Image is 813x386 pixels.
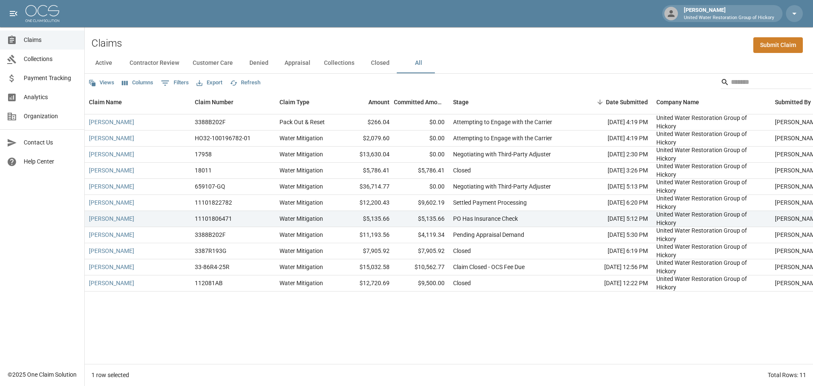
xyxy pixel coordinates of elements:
button: Contractor Review [123,53,186,73]
p: United Water Restoration Group of Hickory [684,14,774,22]
div: Company Name [652,90,771,114]
div: $266.04 [339,114,394,131]
div: $5,786.41 [394,163,449,179]
div: Search [721,75,811,91]
div: $10,562.77 [394,259,449,275]
div: $5,786.41 [339,163,394,179]
button: open drawer [5,5,22,22]
div: © 2025 One Claim Solution [8,370,77,379]
div: Company Name [656,90,699,114]
div: [PERSON_NAME] [680,6,777,21]
div: $12,200.43 [339,195,394,211]
button: Export [194,76,224,89]
div: United Water Restoration Group of Hickory [656,114,766,131]
div: Amount [368,90,390,114]
div: United Water Restoration Group of Hickory [656,226,766,243]
img: ocs-logo-white-transparent.png [25,5,59,22]
div: Attempting to Engage with the Carrier [453,134,552,142]
span: Analytics [24,93,77,102]
div: $7,905.92 [394,243,449,259]
div: $12,720.69 [339,275,394,292]
div: [DATE] 12:56 PM [576,259,652,275]
div: 3388B202F [195,230,226,239]
div: 659107-GQ [195,182,225,191]
div: Submitted By [775,90,811,114]
div: $4,119.34 [394,227,449,243]
span: Help Center [24,157,77,166]
div: [DATE] 6:20 PM [576,195,652,211]
div: Claim Type [279,90,310,114]
a: [PERSON_NAME] [89,279,134,287]
div: $0.00 [394,114,449,131]
div: United Water Restoration Group of Hickory [656,194,766,211]
button: Appraisal [278,53,317,73]
div: Committed Amount [394,90,445,114]
h2: Claims [91,37,122,50]
a: [PERSON_NAME] [89,134,134,142]
div: Claim Name [85,90,191,114]
div: Pack Out & Reset [279,118,325,126]
div: 1 row selected [91,371,129,379]
div: 3388B202F [195,118,226,126]
span: Collections [24,55,77,64]
div: 3387R193G [195,247,227,255]
div: 17958 [195,150,212,158]
div: Water Mitigation [279,134,323,142]
div: Closed [453,279,471,287]
div: United Water Restoration Group of Hickory [656,210,766,227]
div: Water Mitigation [279,230,323,239]
a: [PERSON_NAME] [89,150,134,158]
div: United Water Restoration Group of Hickory [656,242,766,259]
div: [DATE] 4:19 PM [576,131,652,147]
div: Claim Closed - OCS Fee Due [453,263,525,271]
div: Negotiating with Third-Party Adjuster [453,150,551,158]
div: Stage [453,90,469,114]
div: United Water Restoration Group of Hickory [656,275,766,292]
div: $0.00 [394,147,449,163]
button: Customer Care [186,53,240,73]
div: Amount [339,90,394,114]
div: $9,602.19 [394,195,449,211]
button: All [399,53,437,73]
div: Total Rows: 11 [768,371,806,379]
div: [DATE] 5:13 PM [576,179,652,195]
div: Water Mitigation [279,263,323,271]
div: $9,500.00 [394,275,449,292]
div: Date Submitted [606,90,648,114]
div: Water Mitigation [279,214,323,223]
a: [PERSON_NAME] [89,214,134,223]
button: Sort [594,96,606,108]
a: [PERSON_NAME] [89,118,134,126]
a: [PERSON_NAME] [89,166,134,175]
div: $13,630.04 [339,147,394,163]
div: HO32-100196782-01 [195,134,251,142]
a: [PERSON_NAME] [89,182,134,191]
div: Stage [449,90,576,114]
span: Organization [24,112,77,121]
div: Water Mitigation [279,198,323,207]
button: Closed [361,53,399,73]
div: PO Has Insurance Check [453,214,518,223]
div: United Water Restoration Group of Hickory [656,258,766,275]
button: Views [86,76,116,89]
a: [PERSON_NAME] [89,198,134,207]
div: Claim Number [195,90,233,114]
div: 18011 [195,166,212,175]
div: [DATE] 6:19 PM [576,243,652,259]
div: Closed [453,247,471,255]
div: $5,135.66 [394,211,449,227]
div: $11,193.56 [339,227,394,243]
div: $36,714.77 [339,179,394,195]
div: Claim Type [275,90,339,114]
div: 33-86R4-25R [195,263,230,271]
div: Water Mitigation [279,247,323,255]
div: United Water Restoration Group of Hickory [656,178,766,195]
div: Pending Appraisal Demand [453,230,524,239]
button: Select columns [120,76,155,89]
button: Collections [317,53,361,73]
div: $15,032.58 [339,259,394,275]
div: 11101822782 [195,198,232,207]
div: $0.00 [394,131,449,147]
div: United Water Restoration Group of Hickory [656,146,766,163]
span: Contact Us [24,138,77,147]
